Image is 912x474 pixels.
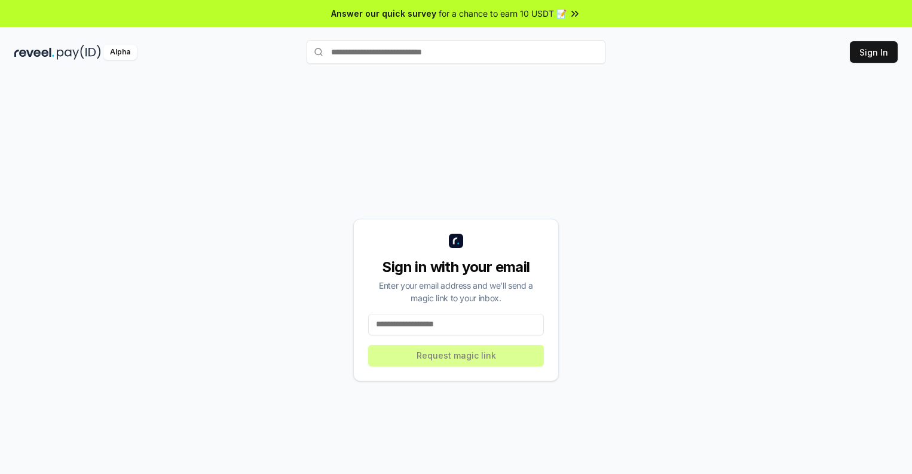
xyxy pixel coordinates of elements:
[439,7,567,20] span: for a chance to earn 10 USDT 📝
[103,45,137,60] div: Alpha
[368,279,544,304] div: Enter your email address and we’ll send a magic link to your inbox.
[14,45,54,60] img: reveel_dark
[57,45,101,60] img: pay_id
[850,41,898,63] button: Sign In
[368,258,544,277] div: Sign in with your email
[331,7,436,20] span: Answer our quick survey
[449,234,463,248] img: logo_small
